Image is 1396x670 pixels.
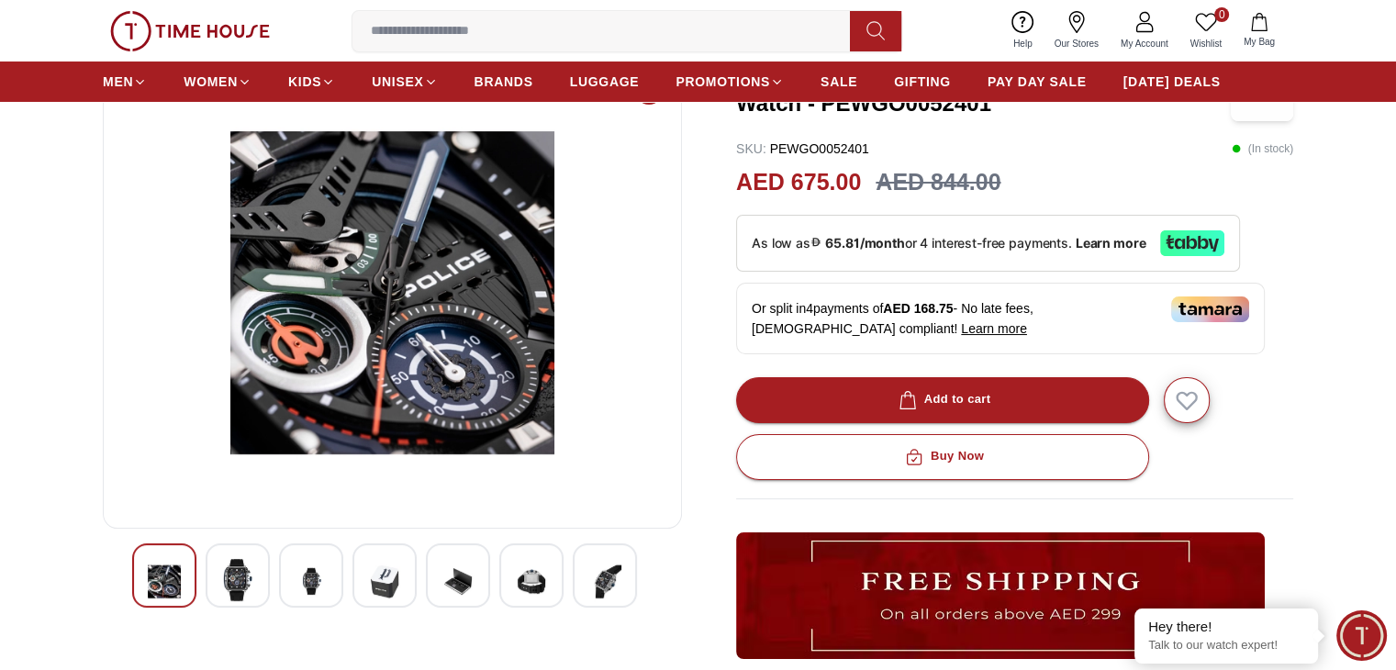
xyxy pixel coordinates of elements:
[1233,9,1286,52] button: My Bag
[1148,618,1304,636] div: Hey there!
[1179,7,1233,54] a: 0Wishlist
[1113,37,1176,50] span: My Account
[221,559,254,601] img: POLICE CLOUT Men's Chronograph Black Dial Watch - PEWGO0052401
[883,301,953,316] span: AED 168.75
[515,559,548,604] img: POLICE CLOUT Men's Chronograph Black Dial Watch - PEWGO0052401
[876,165,1000,200] h3: AED 844.00
[588,559,621,604] img: POLICE CLOUT Men's Chronograph Black Dial Watch - PEWGO0052401
[676,73,770,91] span: PROMOTIONS
[1044,7,1110,54] a: Our Stores
[288,65,335,98] a: KIDS
[736,377,1149,423] button: Add to cart
[988,73,1087,91] span: PAY DAY SALE
[103,65,147,98] a: MEN
[1236,35,1282,49] span: My Bag
[988,65,1087,98] a: PAY DAY SALE
[736,532,1265,659] img: ...
[184,73,238,91] span: WOMEN
[1183,37,1229,50] span: Wishlist
[372,65,437,98] a: UNISEX
[821,65,857,98] a: SALE
[295,559,328,604] img: POLICE CLOUT Men's Chronograph Black Dial Watch - PEWGO0052401
[110,11,270,51] img: ...
[1214,7,1229,22] span: 0
[1002,7,1044,54] a: Help
[184,65,251,98] a: WOMEN
[475,65,533,98] a: BRANDS
[103,73,133,91] span: MEN
[368,559,401,604] img: POLICE CLOUT Men's Chronograph Black Dial Watch - PEWGO0052401
[736,434,1149,480] button: Buy Now
[1047,37,1106,50] span: Our Stores
[570,73,640,91] span: LUGGAGE
[1148,638,1304,653] p: Talk to our watch expert!
[961,321,1027,336] span: Learn more
[736,141,766,156] span: SKU :
[475,73,533,91] span: BRANDS
[736,165,861,200] h2: AED 675.00
[441,559,475,604] img: POLICE CLOUT Men's Chronograph Black Dial Watch - PEWGO0052401
[676,65,784,98] a: PROMOTIONS
[736,140,869,158] p: PEWGO0052401
[901,446,984,467] div: Buy Now
[148,559,181,604] img: POLICE CLOUT Men's Chronograph Black Dial Watch - PEWGO0052401
[895,389,991,410] div: Add to cart
[1171,296,1249,322] img: Tamara
[570,65,640,98] a: LUGGAGE
[118,73,666,513] img: POLICE CLOUT Men's Chronograph Black Dial Watch - PEWGO0052401
[894,65,951,98] a: GIFTING
[1123,65,1221,98] a: [DATE] DEALS
[1006,37,1040,50] span: Help
[1123,73,1221,91] span: [DATE] DEALS
[372,73,423,91] span: UNISEX
[1336,610,1387,661] div: Chat Widget
[894,73,951,91] span: GIFTING
[736,283,1265,354] div: Or split in 4 payments of - No late fees, [DEMOGRAPHIC_DATA] compliant!
[821,73,857,91] span: SALE
[1232,140,1293,158] p: ( In stock )
[288,73,321,91] span: KIDS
